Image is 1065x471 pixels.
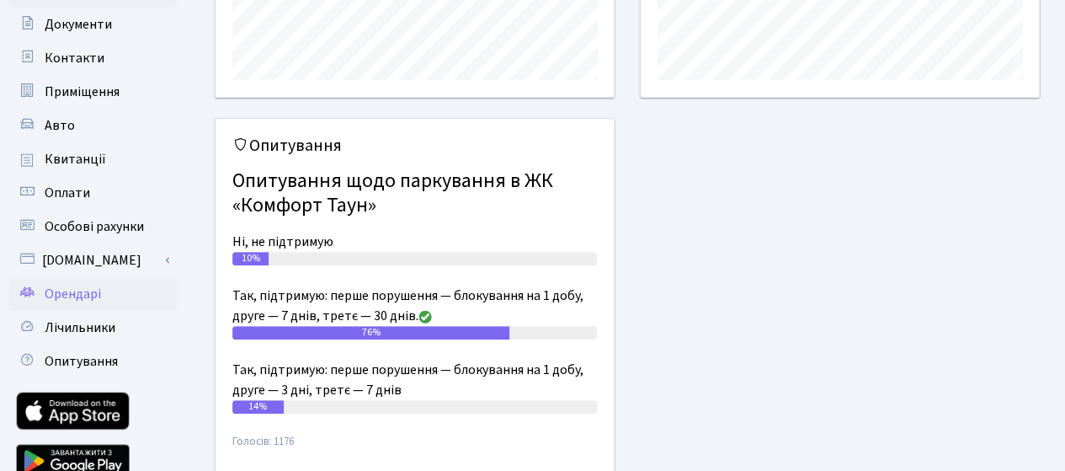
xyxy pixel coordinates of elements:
[45,15,112,34] span: Документи
[8,244,177,277] a: [DOMAIN_NAME]
[232,434,597,463] small: Голосів: 1176
[232,136,597,156] h5: Опитування
[45,285,101,303] span: Орендарі
[45,352,118,371] span: Опитування
[8,109,177,142] a: Авто
[232,232,597,252] div: Ні, не підтримую
[8,210,177,244] a: Особові рахунки
[45,318,115,337] span: Лічильники
[8,311,177,345] a: Лічильники
[45,49,104,67] span: Контакти
[232,163,597,225] h4: Опитування щодо паркування в ЖК «Комфорт Таун»
[8,345,177,378] a: Опитування
[45,150,106,169] span: Квитанції
[232,252,269,265] div: 10%
[8,8,177,41] a: Документи
[45,116,75,135] span: Авто
[232,400,284,414] div: 14%
[8,277,177,311] a: Орендарі
[8,41,177,75] a: Контакти
[8,176,177,210] a: Оплати
[45,83,120,101] span: Приміщення
[232,360,597,400] div: Так, підтримую: перше порушення — блокування на 1 добу, друге — 3 дні, третє — 7 днів
[232,326,509,340] div: 76%
[8,75,177,109] a: Приміщення
[232,286,597,326] div: Так, підтримую: перше порушення — блокування на 1 добу, друге — 7 днів, третє — 30 днів.
[45,217,144,236] span: Особові рахунки
[45,184,90,202] span: Оплати
[8,142,177,176] a: Квитанції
